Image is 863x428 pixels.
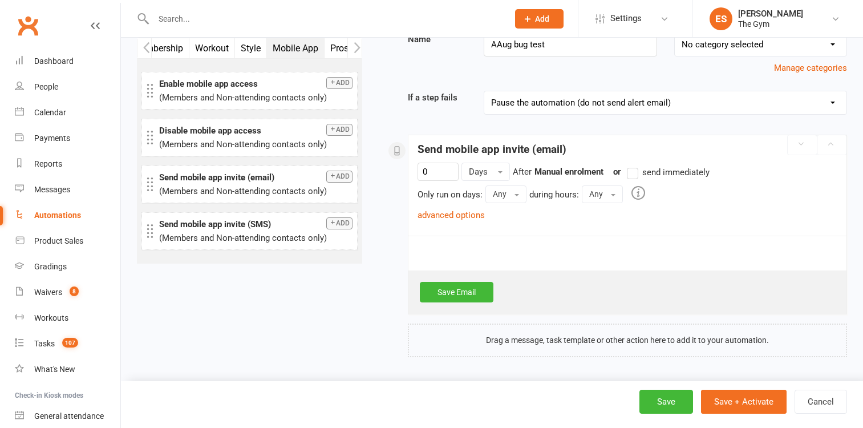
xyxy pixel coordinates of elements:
[642,165,710,177] span: send immediately
[738,19,803,29] div: The Gym
[159,219,271,229] strong: Send mobile app invite (SMS)
[515,9,564,29] button: Add
[34,411,104,421] div: General attendance
[189,38,235,58] button: Workout
[235,38,267,58] button: Style
[34,365,75,374] div: What's New
[534,167,603,177] strong: Manual enrolment
[159,91,353,104] p: (Members and Non-attending contacts only)
[529,188,579,201] div: during hours:
[34,339,55,348] div: Tasks
[485,185,526,203] button: Any
[710,7,732,30] div: ES
[15,305,120,331] a: Workouts
[15,177,120,203] a: Messages
[14,11,42,40] a: Clubworx
[639,390,693,414] button: Save
[418,188,483,201] div: Only run on days:
[34,82,58,91] div: People
[159,126,261,136] strong: Disable mobile app access
[150,11,500,27] input: Search...
[34,288,62,297] div: Waivers
[399,91,475,104] label: If a step fails
[420,282,493,302] a: Save Email
[418,143,566,156] strong: Send mobile app invite (email)
[701,390,787,414] button: Save + Activate
[34,262,67,271] div: Gradings
[15,151,120,177] a: Reports
[513,167,532,177] span: After
[159,231,353,245] p: (Members and Non-attending contacts only)
[774,61,847,75] button: Manage categories
[15,126,120,151] a: Payments
[70,286,79,296] span: 8
[62,338,78,348] span: 107
[15,331,120,357] a: Tasks 107
[127,38,189,58] button: Membership
[15,100,120,126] a: Calendar
[469,167,488,177] span: Days
[326,171,353,183] button: Add
[34,313,68,322] div: Workouts
[399,33,475,46] label: Name
[795,390,847,414] button: Cancel
[326,217,353,229] button: Add
[15,74,120,100] a: People
[15,357,120,382] a: What's New
[326,124,353,136] button: Add
[535,14,549,23] span: Add
[34,211,81,220] div: Automations
[34,185,70,194] div: Messages
[15,49,120,74] a: Dashboard
[34,108,66,117] div: Calendar
[159,138,353,151] p: (Members and Non-attending contacts only)
[267,38,325,58] button: Mobile App
[159,79,258,89] strong: Enable mobile app access
[582,185,623,203] button: Any
[15,228,120,254] a: Product Sales
[15,254,120,280] a: Gradings
[325,38,433,58] button: Prospect Status Change
[738,9,803,19] div: [PERSON_NAME]
[159,172,274,183] strong: Send mobile app invite (email)
[610,6,642,31] span: Settings
[34,134,70,143] div: Payments
[418,210,485,220] a: advanced options
[34,56,74,66] div: Dashboard
[461,163,510,181] button: Days
[15,280,120,305] a: Waivers 8
[606,165,710,179] div: or
[34,236,83,245] div: Product Sales
[34,159,62,168] div: Reports
[15,203,120,228] a: Automations
[326,77,353,89] button: Add
[159,184,353,198] p: (Members and Non-attending contacts only)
